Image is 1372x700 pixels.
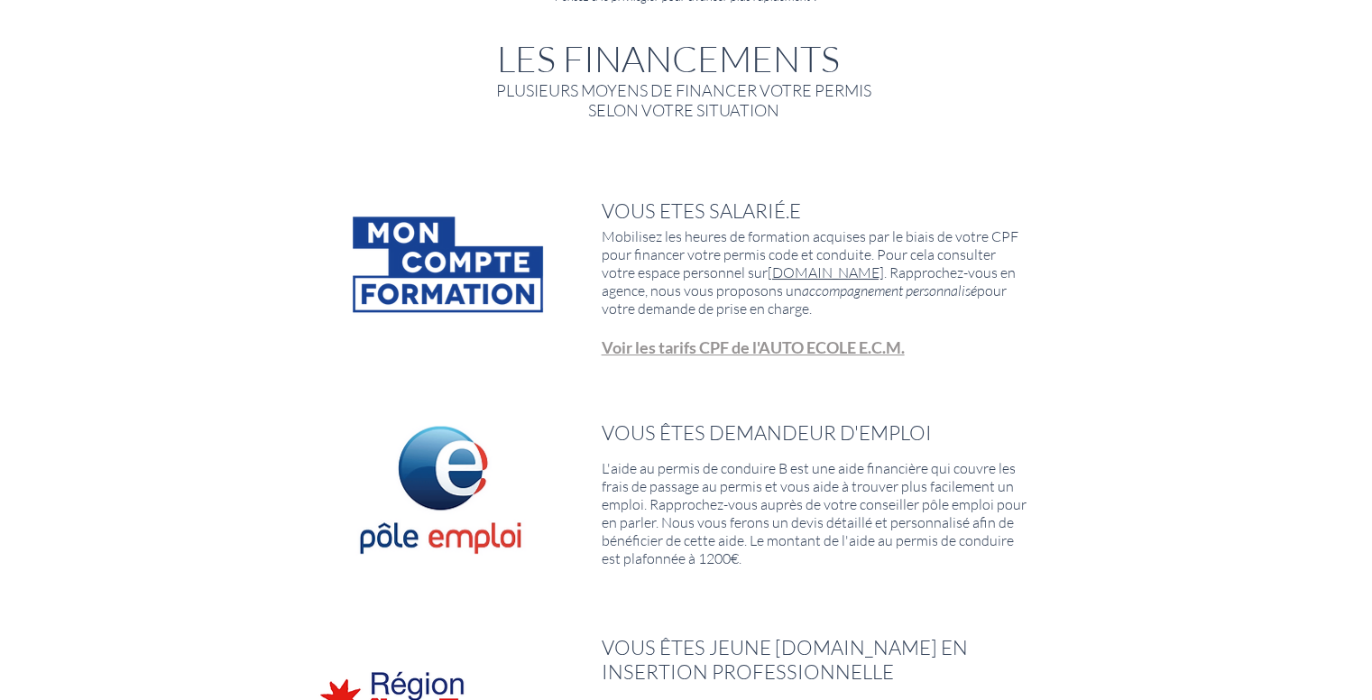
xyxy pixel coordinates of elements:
[602,227,1018,318] span: Mobilisez les heures de formation acquises par le biais de votre CPF pour financer votre permis c...
[326,415,553,564] img: Capture d’écran 2021-12-13 à 17.23.46.png
[1038,222,1372,700] iframe: Wix Chat
[588,100,779,120] span: SELON VOTRE SITUATION
[602,198,801,223] span: VOUS ETES SALARIÉ.E
[602,420,932,445] span: VOUS ÊTES DEMANDEUR D'EMPLOI
[497,36,840,80] span: LES FINANCEMENTS
[496,80,871,100] span: PLUSIEURS MOYENS DE FINANCER VOTRE PERMIS
[768,263,884,281] a: [DOMAIN_NAME]
[602,337,905,357] a: Voir les tarifs CPF de l'AUTO ECOLE E.C.M.
[602,635,968,684] span: VOUS ÊTES JEUNE [DOMAIN_NAME] EN INSERTION PROFESSIONNELLE
[602,459,1027,567] span: L'aide au permis de conduire B est une aide financière qui couvre les frais de passage au permis ...
[333,198,563,329] img: logo_moncompteformation_rvb.png
[802,281,977,299] span: accompagnement personnalisé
